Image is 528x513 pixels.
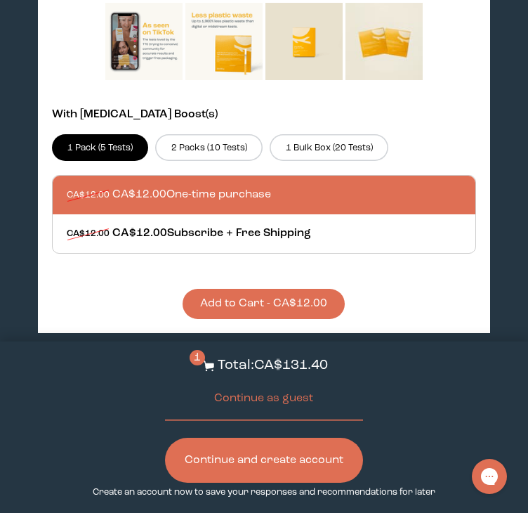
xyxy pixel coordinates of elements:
[165,438,363,483] button: Continue and create account
[52,107,477,123] p: With [MEDICAL_DATA] Boost(s)
[93,486,435,499] p: Create an account now to save your responses and recommendations for later
[190,350,205,365] span: 1
[465,454,514,499] iframe: Gorgias live chat messenger
[265,3,343,80] img: thumbnail image
[105,3,183,80] img: thumbnail image
[155,134,263,161] label: 2 Packs (10 Tests)
[185,3,263,80] img: thumbnail image
[270,134,388,161] label: 1 Bulk Box (20 Tests)
[345,3,423,80] img: thumbnail image
[165,376,363,421] button: Continue as guest
[183,289,345,319] button: Add to Cart - CA$12.00
[218,356,328,376] p: Total: CA$131.40
[52,134,149,161] label: 1 Pack (5 Tests)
